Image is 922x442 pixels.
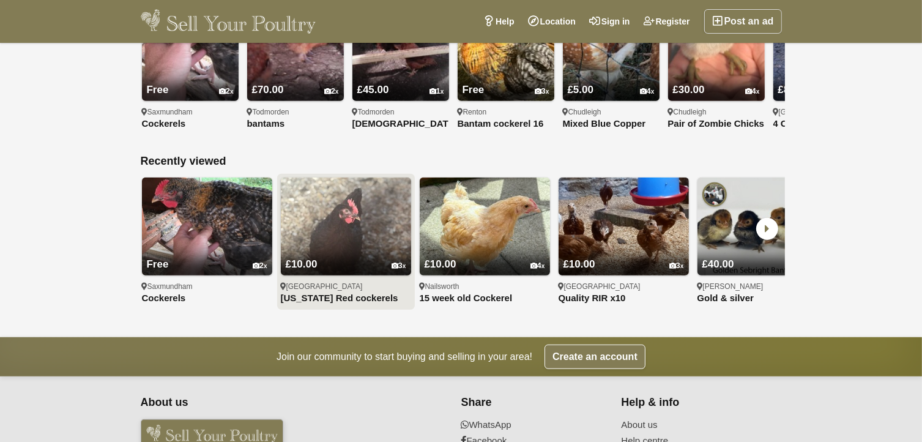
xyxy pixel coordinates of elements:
[252,84,284,96] span: £70.00
[142,293,272,304] a: Cockerels
[281,178,411,275] img: Rhode Island Red cockerels for SALE!
[668,61,765,101] a: £30.00 4
[247,119,344,129] a: bantams
[352,119,449,129] a: [DEMOGRAPHIC_DATA] bantams
[559,282,689,291] div: [GEOGRAPHIC_DATA]
[420,293,550,304] a: 15 week old Cockerel
[352,61,449,101] a: £45.00 1
[697,178,828,275] img: Gold & silver Sebright Bantams
[286,258,318,270] span: £10.00
[247,107,344,117] div: Todmorden
[697,235,828,275] a: £40.00 4
[420,282,550,291] div: Nailsworth
[622,419,767,430] a: About us
[568,84,594,96] span: £5.00
[461,396,606,410] h4: Share
[247,61,344,101] a: £70.00 2
[559,293,689,304] a: Quality RIR x10
[559,235,689,275] a: £10.00 3
[702,182,727,207] img: Pilling Poultry
[429,87,444,96] div: 1
[697,282,828,291] div: [PERSON_NAME]
[640,87,655,96] div: 4
[458,107,554,117] div: Renton
[697,293,828,304] a: Gold & silver [PERSON_NAME] Bantams
[141,396,388,410] h4: About us
[463,84,485,96] span: Free
[458,61,554,101] a: Free 3
[425,258,456,270] span: £10.00
[281,235,411,275] a: £10.00 3
[773,107,870,117] div: [GEOGRAPHIC_DATA]
[420,178,550,275] img: 15 week old Cockerel
[142,178,272,275] img: Cockerels
[141,9,316,34] img: Sell Your Poultry
[420,235,550,275] a: £10.00 4
[563,107,660,117] div: Chudleigh
[324,87,339,96] div: 2
[142,235,272,275] a: Free 2
[392,261,406,271] div: 3
[563,61,660,101] a: £5.00 4
[773,61,870,101] a: £80.00 2
[668,119,765,129] a: Pair of Zombie Chicks
[253,261,267,271] div: 2
[142,107,239,117] div: Saxmundham
[545,345,645,369] a: Create an account
[281,293,411,304] a: [US_STATE] Red cockerels for SALE!
[281,282,411,291] div: [GEOGRAPHIC_DATA]
[530,261,545,271] div: 4
[461,419,606,430] a: WhatsApp
[668,107,765,117] div: Chudleigh
[352,107,449,117] div: Todmorden
[141,155,782,168] h2: Recently viewed
[704,9,782,34] a: Post an ad
[277,350,532,364] span: Join our community to start buying and selling in your area!
[745,87,760,96] div: 4
[559,178,689,275] img: Quality RIR x10
[673,84,705,96] span: £30.00
[669,261,684,271] div: 3
[147,84,169,96] span: Free
[773,119,870,129] a: 4 Orpingtons for sale £20.each
[142,119,239,129] a: Cockerels
[563,258,595,270] span: £10.00
[458,119,554,129] a: Bantam cockerel 16 weeks old
[219,87,234,96] div: 2
[582,9,637,34] a: Sign in
[147,258,169,270] span: Free
[142,282,272,291] div: Saxmundham
[477,9,521,34] a: Help
[778,84,810,96] span: £80.00
[702,258,734,270] span: £40.00
[535,87,549,96] div: 3
[637,9,697,34] a: Register
[622,396,767,410] h4: Help & info
[357,84,389,96] span: £45.00
[563,119,660,129] a: Mixed Blue Copper Maran Cockerels
[142,61,239,101] a: Free 2
[521,9,582,34] a: Location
